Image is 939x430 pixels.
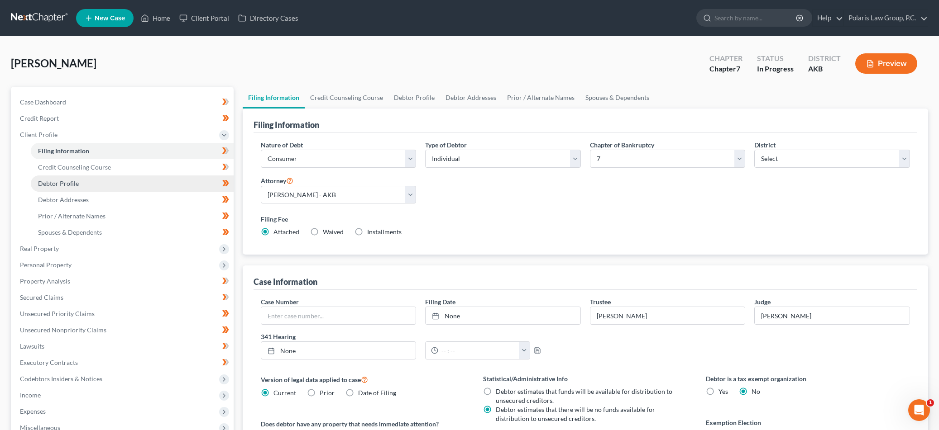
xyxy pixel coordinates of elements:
[254,119,319,130] div: Filing Information
[706,374,910,383] label: Debtor is a tax exempt organization
[31,159,234,175] a: Credit Counseling Course
[426,307,580,324] a: None
[755,307,910,324] input: --
[305,87,388,109] a: Credit Counseling Course
[261,297,299,307] label: Case Number
[38,212,105,220] span: Prior / Alternate Names
[714,9,797,26] input: Search by name...
[483,374,688,383] label: Statistical/Administrative Info
[13,110,234,127] a: Credit Report
[719,387,728,395] span: Yes
[20,261,72,269] span: Personal Property
[813,10,843,26] a: Help
[358,389,396,397] span: Date of Filing
[496,406,655,422] span: Debtor estimates that there will be no funds available for distribution to unsecured creditors.
[31,192,234,208] a: Debtor Addresses
[20,342,44,350] span: Lawsuits
[20,310,95,317] span: Unsecured Priority Claims
[13,94,234,110] a: Case Dashboard
[20,359,78,366] span: Executory Contracts
[175,10,234,26] a: Client Portal
[496,387,672,404] span: Debtor estimates that funds will be available for distribution to unsecured creditors.
[273,389,296,397] span: Current
[261,342,416,359] a: None
[580,87,655,109] a: Spouses & Dependents
[38,163,111,171] span: Credit Counseling Course
[590,297,611,307] label: Trustee
[13,322,234,338] a: Unsecured Nonpriority Claims
[20,326,106,334] span: Unsecured Nonpriority Claims
[323,228,344,236] span: Waived
[136,10,175,26] a: Home
[927,399,934,406] span: 1
[243,87,305,109] a: Filing Information
[20,245,59,252] span: Real Property
[11,57,96,70] span: [PERSON_NAME]
[38,228,102,236] span: Spouses & Dependents
[757,53,794,64] div: Status
[855,53,917,74] button: Preview
[13,289,234,306] a: Secured Claims
[38,147,89,155] span: Filing Information
[590,307,745,324] input: --
[20,293,63,301] span: Secured Claims
[752,387,760,395] span: No
[273,228,299,236] span: Attached
[388,87,440,109] a: Debtor Profile
[31,143,234,159] a: Filing Information
[261,214,910,224] label: Filing Fee
[261,307,416,324] input: Enter case number...
[38,180,79,187] span: Debtor Profile
[709,53,743,64] div: Chapter
[20,98,66,106] span: Case Dashboard
[256,332,585,341] label: 341 Hearing
[20,131,57,138] span: Client Profile
[808,53,841,64] div: District
[736,64,740,73] span: 7
[367,228,402,236] span: Installments
[261,140,303,150] label: Nature of Debt
[440,87,502,109] a: Debtor Addresses
[13,354,234,371] a: Executory Contracts
[20,277,70,285] span: Property Analysis
[13,338,234,354] a: Lawsuits
[20,114,59,122] span: Credit Report
[438,342,519,359] input: -- : --
[709,64,743,74] div: Chapter
[20,407,46,415] span: Expenses
[425,297,455,307] label: Filing Date
[254,276,317,287] div: Case Information
[20,375,102,383] span: Codebtors Insiders & Notices
[261,175,293,186] label: Attorney
[13,273,234,289] a: Property Analysis
[320,389,335,397] span: Prior
[13,306,234,322] a: Unsecured Priority Claims
[234,10,303,26] a: Directory Cases
[31,224,234,241] a: Spouses & Dependents
[31,175,234,192] a: Debtor Profile
[425,140,467,150] label: Type of Debtor
[95,15,125,22] span: New Case
[261,419,465,429] label: Does debtor have any property that needs immediate attention?
[38,196,89,203] span: Debtor Addresses
[261,374,465,385] label: Version of legal data applied to case
[754,297,771,307] label: Judge
[590,140,654,150] label: Chapter of Bankruptcy
[706,418,910,427] label: Exemption Election
[502,87,580,109] a: Prior / Alternate Names
[20,391,41,399] span: Income
[754,140,776,150] label: District
[31,208,234,224] a: Prior / Alternate Names
[808,64,841,74] div: AKB
[908,399,930,421] iframe: Intercom live chat
[757,64,794,74] div: In Progress
[844,10,928,26] a: Polaris Law Group, P.C.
